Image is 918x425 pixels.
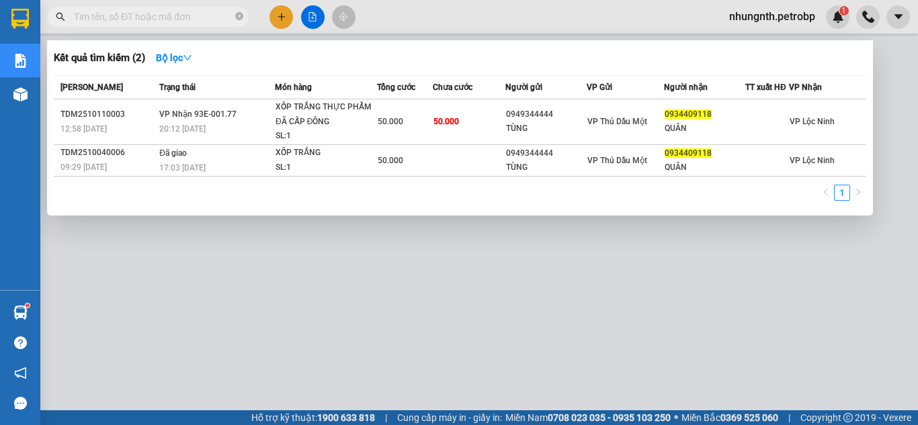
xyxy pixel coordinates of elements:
div: 30.000 [10,87,97,103]
div: VP Chơn Thành [105,11,196,44]
div: TDM2510110003 [60,107,155,122]
span: Người nhận [664,83,708,92]
li: Next Page [850,185,866,201]
span: [PERSON_NAME] [60,83,123,92]
span: CR : [10,88,31,102]
a: 1 [835,185,849,200]
span: VP Nhận 93E-001.77 [159,109,237,119]
div: TÙNG [506,122,586,136]
div: XỐP TRẮNG THỰC PHẨM ĐÃ CẤP ĐÔNG [276,100,376,129]
div: THIÊN [11,44,95,60]
span: 50.000 [378,117,403,126]
span: VP Thủ Dầu Một [587,117,647,126]
span: search [56,12,65,21]
li: Previous Page [818,185,834,201]
span: VP Lộc Ninh [790,117,835,126]
div: XỐP TRẮNG [276,146,376,160]
div: TÁM QUANG [105,44,196,60]
span: left [822,188,830,196]
span: 09:29 [DATE] [60,162,107,172]
span: Tổng cước [377,83,415,92]
img: logo-vxr [11,9,29,29]
li: 1 [834,185,850,201]
img: warehouse-icon [13,87,28,101]
div: VP Lộc Ninh [11,11,95,44]
span: Người gửi [505,83,542,92]
span: 50.000 [433,117,459,126]
div: TÙNG [506,160,586,175]
span: message [14,397,27,410]
span: 12:58 [DATE] [60,124,107,134]
span: VP Gửi [587,83,612,92]
div: 0949344444 [506,146,586,160]
span: 50.000 [378,156,403,165]
span: Chưa cước [433,83,472,92]
span: VP Thủ Dầu Một [587,156,647,165]
span: notification [14,367,27,379]
div: SL: 1 [276,129,376,144]
input: Tìm tên, số ĐT hoặc mã đơn [74,9,233,24]
span: 17:03 [DATE] [159,163,206,173]
span: right [854,188,862,196]
span: Nhận: [105,13,137,27]
div: QUÂN [665,122,745,136]
button: right [850,185,866,201]
div: 0949344444 [506,107,586,122]
div: SL: 1 [276,160,376,175]
sup: 1 [26,303,30,308]
button: Bộ lọcdown [145,47,203,68]
span: Trạng thái [159,83,196,92]
span: down [183,53,192,62]
span: Gửi: [11,13,32,27]
div: TDM2510040006 [60,146,155,160]
span: 20:12 [DATE] [159,124,206,134]
span: close-circle [235,11,243,23]
button: left [818,185,834,201]
span: VP Nhận [789,83,822,92]
span: close-circle [235,12,243,20]
span: 0934409118 [665,109,712,119]
span: question-circle [14,336,27,349]
span: Món hàng [275,83,312,92]
img: solution-icon [13,54,28,68]
span: Đã giao [159,148,187,158]
h3: Kết quả tìm kiếm ( 2 ) [54,51,145,65]
span: TT xuất HĐ [745,83,786,92]
div: QUÂN [665,160,745,175]
span: VP Lộc Ninh [790,156,835,165]
strong: Bộ lọc [156,52,192,63]
img: warehouse-icon [13,305,28,320]
span: 0934409118 [665,148,712,158]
